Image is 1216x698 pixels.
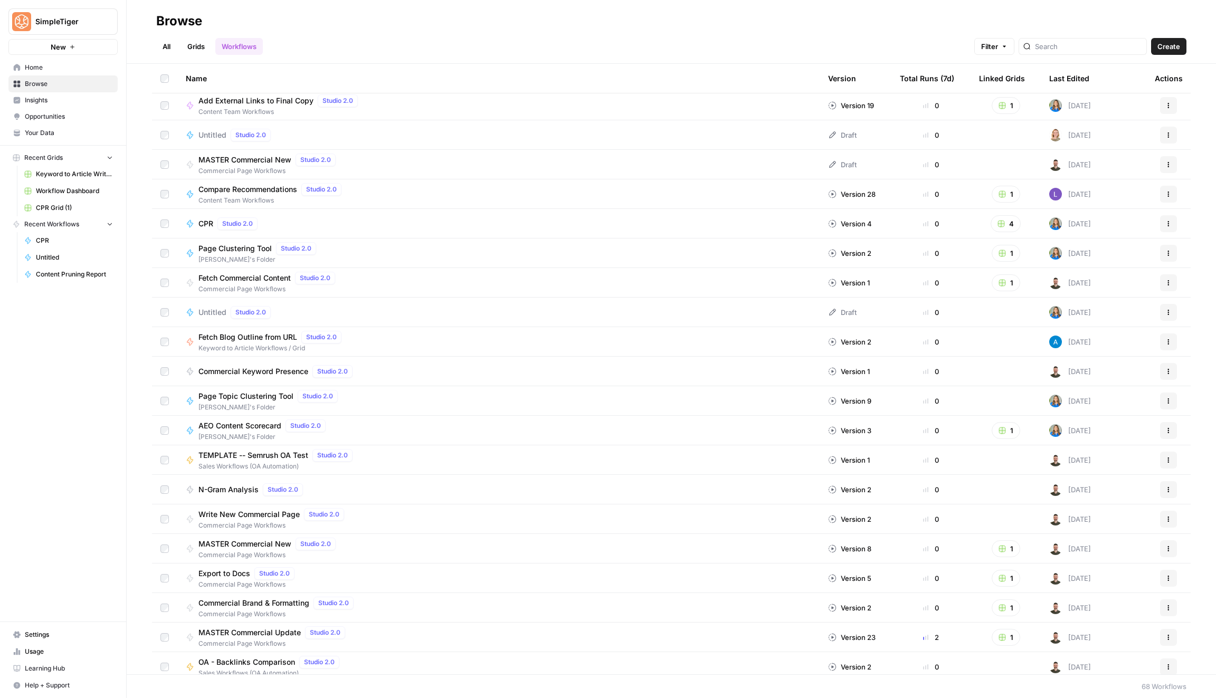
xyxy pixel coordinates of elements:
[8,75,118,92] a: Browse
[981,41,998,52] span: Filter
[300,539,331,549] span: Studio 2.0
[992,186,1020,203] button: 1
[900,543,962,554] div: 0
[979,64,1025,93] div: Linked Grids
[186,449,811,471] a: TEMPLATE -- Semrush OA TestStudio 2.0Sales Workflows (OA Automation)
[1049,158,1091,171] div: [DATE]
[1049,64,1089,93] div: Last Edited
[828,130,857,140] div: Draft
[1049,601,1062,614] img: 8g6cbheko4i4a0getune21vnip1e
[36,236,113,245] span: CPR
[51,42,66,52] span: New
[198,366,308,377] span: Commercial Keyword Presence
[198,521,348,530] span: Commercial Page Workflows
[1049,424,1062,437] img: 57pqjeemi2nd7qi7uenxir8d7ni4
[186,390,811,412] a: Page Topic Clustering ToolStudio 2.0[PERSON_NAME]'s Folder
[1049,661,1091,673] div: [DATE]
[322,96,353,106] span: Studio 2.0
[1049,247,1062,260] img: 57pqjeemi2nd7qi7uenxir8d7ni4
[1049,336,1091,348] div: [DATE]
[198,627,301,638] span: MASTER Commercial Update
[900,662,962,672] div: 0
[186,64,811,93] div: Name
[198,391,293,401] span: Page Topic Clustering Tool
[306,185,337,194] span: Studio 2.0
[1049,158,1062,171] img: 8g6cbheko4i4a0getune21vnip1e
[828,632,876,643] div: Version 23
[306,332,337,342] span: Studio 2.0
[198,639,349,648] span: Commercial Page Workflows
[35,16,99,27] span: SimpleTiger
[1049,188,1091,200] div: [DATE]
[1049,513,1062,525] img: 8g6cbheko4i4a0getune21vnip1e
[198,432,330,442] span: [PERSON_NAME]'s Folder
[828,455,870,465] div: Version 1
[1049,572,1091,585] div: [DATE]
[991,215,1021,232] button: 4
[20,199,118,216] a: CPR Grid (1)
[198,95,313,106] span: Add External Links to Final Copy
[8,216,118,232] button: Recent Workflows
[1049,336,1062,348] img: o3cqybgnmipr355j8nz4zpq1mc6x
[186,154,811,176] a: MASTER Commercial NewStudio 2.0Commercial Page Workflows
[828,218,872,229] div: Version 4
[828,603,871,613] div: Version 2
[1049,306,1062,319] img: 57pqjeemi2nd7qi7uenxir8d7ni4
[25,63,113,72] span: Home
[900,307,962,318] div: 0
[186,538,811,560] a: MASTER Commercial NewStudio 2.0Commercial Page Workflows
[1049,513,1091,525] div: [DATE]
[198,273,291,283] span: Fetch Commercial Content
[828,543,871,554] div: Version 8
[992,97,1020,114] button: 1
[1049,365,1091,378] div: [DATE]
[828,662,871,672] div: Version 2
[198,166,340,176] span: Commercial Page Workflows
[8,125,118,141] a: Your Data
[222,219,253,228] span: Studio 2.0
[235,130,266,140] span: Studio 2.0
[186,508,811,530] a: Write New Commercial PageStudio 2.0Commercial Page Workflows
[900,248,962,259] div: 0
[198,568,250,579] span: Export to Docs
[198,609,358,619] span: Commercial Page Workflows
[1049,542,1091,555] div: [DATE]
[198,130,226,140] span: Untitled
[1049,572,1062,585] img: 8g6cbheko4i4a0getune21vnip1e
[198,450,308,461] span: TEMPLATE -- Semrush OA Test
[828,307,857,318] div: Draft
[25,664,113,673] span: Learning Hub
[318,598,349,608] span: Studio 2.0
[198,284,339,294] span: Commercial Page Workflows
[828,278,870,288] div: Version 1
[20,266,118,283] a: Content Pruning Report
[156,13,202,30] div: Browse
[900,366,962,377] div: 0
[828,514,871,524] div: Version 2
[198,668,344,678] span: Sales Workflows (OA Automation)
[828,189,876,199] div: Version 28
[8,643,118,660] a: Usage
[215,38,263,55] a: Workflows
[900,603,962,613] div: 0
[1157,41,1180,52] span: Create
[198,196,346,205] span: Content Team Workflows
[24,219,79,229] span: Recent Workflows
[186,183,811,205] a: Compare RecommendationsStudio 2.0Content Team Workflows
[828,366,870,377] div: Version 1
[1049,631,1091,644] div: [DATE]
[36,203,113,213] span: CPR Grid (1)
[1049,99,1091,112] div: [DATE]
[8,677,118,694] button: Help + Support
[310,628,340,637] span: Studio 2.0
[992,599,1020,616] button: 1
[1049,483,1062,496] img: 8g6cbheko4i4a0getune21vnip1e
[1049,454,1091,466] div: [DATE]
[186,217,811,230] a: CPRStudio 2.0
[186,272,811,294] a: Fetch Commercial ContentStudio 2.0Commercial Page Workflows
[900,130,962,140] div: 0
[20,183,118,199] a: Workflow Dashboard
[900,514,962,524] div: 0
[8,108,118,125] a: Opportunities
[186,306,811,319] a: UntitledStudio 2.0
